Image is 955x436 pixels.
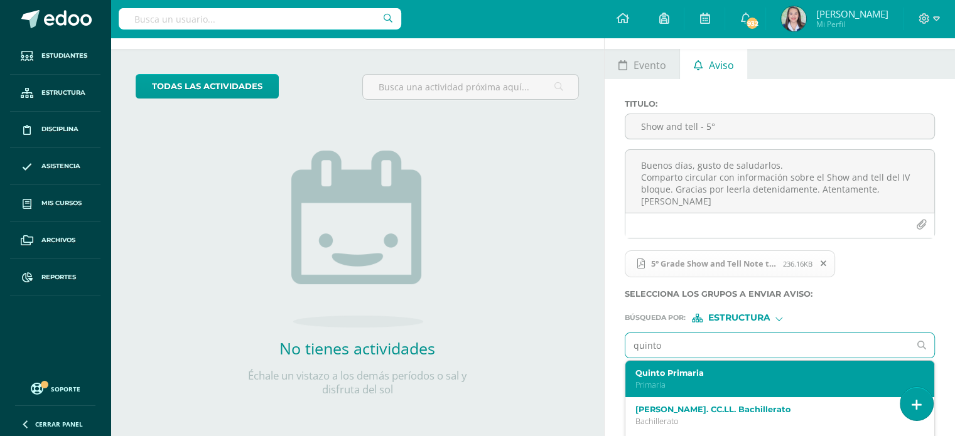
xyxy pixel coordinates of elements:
span: 5° Grade Show and Tell Note to parents Block IV.pdf [625,250,835,278]
span: Archivos [41,235,75,245]
div: [object Object] [692,314,786,322]
input: Busca una actividad próxima aquí... [363,75,578,99]
h2: No tienes actividades [232,338,483,359]
a: Archivos [10,222,100,259]
p: Primaria [635,380,912,390]
a: todas las Actividades [136,74,279,98]
span: Reportes [41,272,76,282]
label: [PERSON_NAME]. CC.LL. Bachillerato [635,405,912,414]
a: Evento [605,49,679,79]
p: Échale un vistazo a los demás períodos o sal y disfruta del sol [232,369,483,396]
span: Remover archivo [813,257,834,270]
input: Titulo [625,114,934,139]
span: Disciplina [41,124,78,134]
a: Estudiantes [10,38,100,75]
a: Estructura [10,75,100,112]
span: Asistencia [41,161,80,171]
span: [PERSON_NAME] [816,8,888,20]
label: Selecciona los grupos a enviar aviso : [625,289,935,299]
span: Estructura [708,314,770,321]
a: Mis cursos [10,185,100,222]
span: Búsqueda por : [625,314,686,321]
span: Estructura [41,88,85,98]
span: 932 [745,16,759,30]
a: Asistencia [10,148,100,185]
a: Soporte [15,380,95,396]
span: Aviso [709,50,734,80]
textarea: Buenos días, gusto de saludarlos. Comparto circular con información sobre el Show and tell del IV... [625,150,934,213]
span: Cerrar panel [35,420,83,428]
span: 5° Grade Show and Tell Note to parents Block IV.pdf [645,258,783,269]
a: Reportes [10,259,100,296]
span: Mi Perfil [816,19,888,29]
a: Aviso [680,49,747,79]
span: Evento [634,50,666,80]
span: Estudiantes [41,51,87,61]
span: 236.16KB [783,259,812,269]
img: 1ce4f04f28ed9ad3a58b77722272eac1.png [781,6,806,31]
img: no_activities.png [291,151,423,327]
span: Mis cursos [41,198,82,208]
input: Busca un usuario... [119,8,401,29]
a: Disciplina [10,112,100,149]
input: Ej. Primero primaria [625,333,909,358]
label: Titulo : [625,99,935,109]
span: Soporte [51,385,80,393]
p: Bachillerato [635,416,912,427]
label: Quinto Primaria [635,368,912,378]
